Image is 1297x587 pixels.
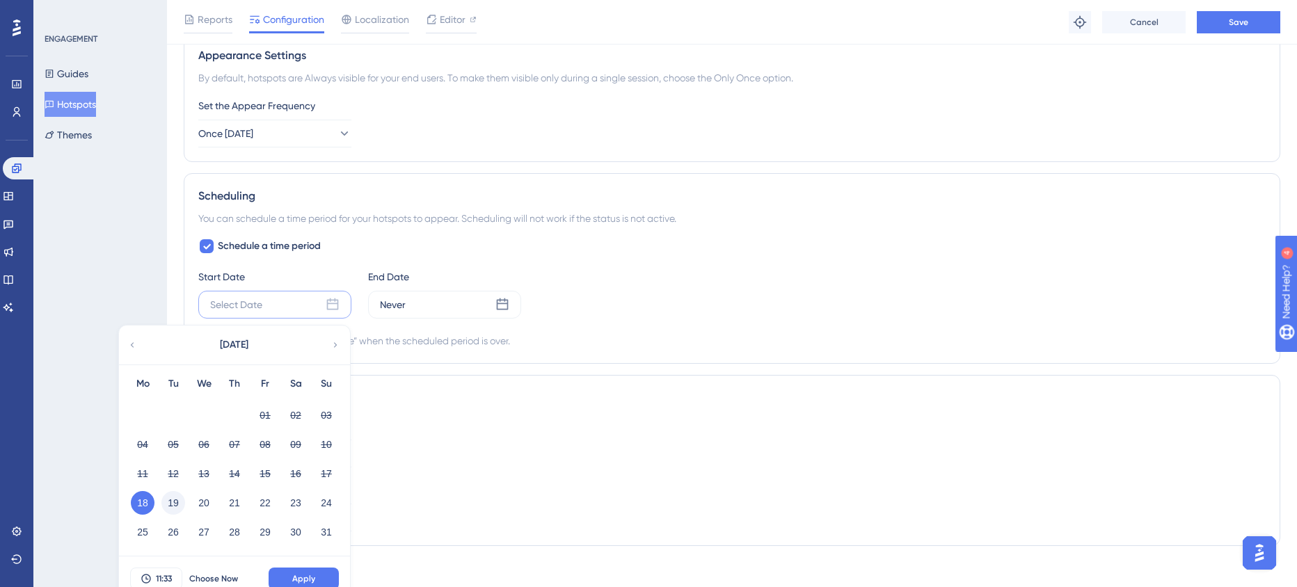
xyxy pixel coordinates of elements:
button: 28 [223,520,246,544]
div: Start Date [198,268,351,285]
div: Mo [127,376,158,392]
button: 05 [161,433,185,456]
button: Once [DATE] [198,120,351,147]
span: Apply [292,573,315,584]
div: Sa [280,376,311,392]
div: Fr [250,376,280,392]
div: Never [380,296,406,313]
button: 07 [223,433,246,456]
button: 22 [253,491,277,515]
button: 23 [284,491,308,515]
button: 02 [284,403,308,427]
div: Container [198,417,1266,434]
button: 27 [192,520,216,544]
button: 26 [161,520,185,544]
button: 03 [315,403,338,427]
button: 04 [131,433,154,456]
span: Editor [440,11,466,28]
button: 14 [223,462,246,485]
iframe: UserGuiding AI Assistant Launcher [1239,532,1280,574]
div: We [189,376,219,392]
button: 11 [131,462,154,485]
div: Th [219,376,250,392]
button: Themes [45,122,92,147]
span: Reports [198,11,232,28]
span: Save [1229,17,1248,28]
button: 21 [223,491,246,515]
button: Cancel [1102,11,1186,33]
button: 19 [161,491,185,515]
button: 16 [284,462,308,485]
button: 20 [192,491,216,515]
button: 24 [315,491,338,515]
button: 15 [253,462,277,485]
button: 25 [131,520,154,544]
button: 29 [253,520,277,544]
button: 18 [131,491,154,515]
div: Theme [198,481,1266,498]
span: Cancel [1130,17,1159,28]
div: Set the Appear Frequency [198,97,1266,114]
button: 10 [315,433,338,456]
div: Advanced Settings [198,389,1266,406]
button: 01 [253,403,277,427]
button: 09 [284,433,308,456]
div: Select Date [210,296,262,313]
span: [DATE] [220,337,248,353]
span: 11:33 [156,573,172,584]
span: Need Help? [33,3,87,20]
button: Save [1197,11,1280,33]
button: 06 [192,433,216,456]
span: Schedule a time period [218,238,321,255]
div: ENGAGEMENT [45,33,97,45]
button: 08 [253,433,277,456]
button: [DATE] [164,331,303,359]
button: 12 [161,462,185,485]
button: Guides [45,61,88,86]
span: Choose Now [189,573,238,584]
span: Configuration [263,11,324,28]
button: 17 [315,462,338,485]
button: Hotspots [45,92,96,117]
div: Automatically set as “Inactive” when the scheduled period is over. [223,332,510,349]
span: Localization [355,11,409,28]
div: By default, hotspots are Always visible for your end users. To make them visible only during a si... [198,70,1266,86]
button: 31 [315,520,338,544]
div: End Date [368,268,521,285]
div: Scheduling [198,188,1266,204]
div: Su [311,376,342,392]
div: Appearance Settings [198,47,1266,64]
button: 13 [192,462,216,485]
div: 4 [97,7,101,18]
div: Tu [158,376,189,392]
div: You can schedule a time period for your hotspots to appear. Scheduling will not work if the statu... [198,210,1266,227]
span: Once [DATE] [198,125,253,142]
button: 30 [284,520,308,544]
